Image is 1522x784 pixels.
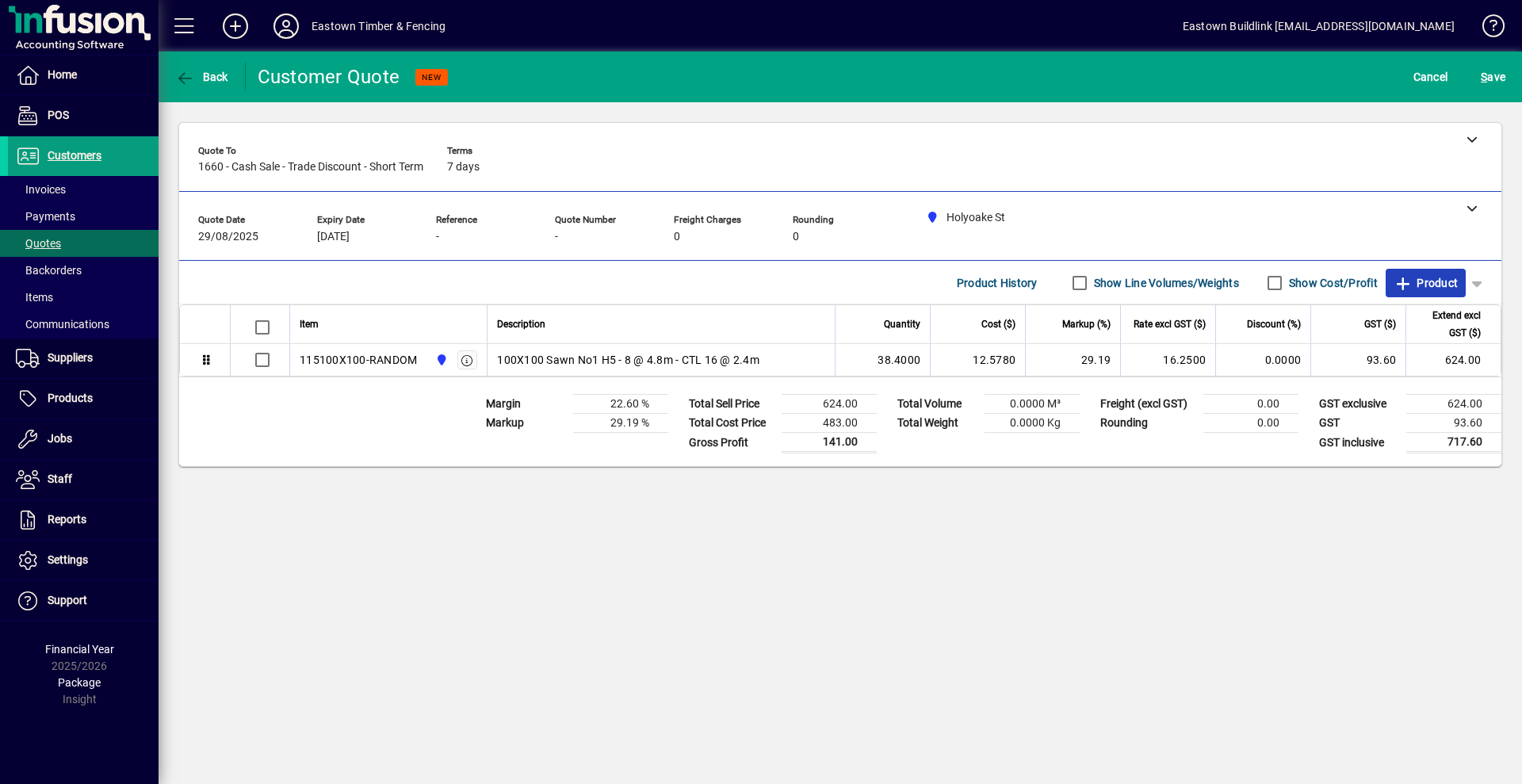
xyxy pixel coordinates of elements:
span: 1660 - Cash Sale - Trade Discount - Short Term [198,161,423,174]
span: Financial Year [45,643,114,656]
td: Freight (excl GST) [1092,395,1203,414]
td: 22.60 % [573,395,668,414]
td: 93.60 [1310,344,1405,376]
td: 12.5780 [930,344,1025,376]
span: Item [300,316,319,333]
button: Profile [261,12,312,40]
label: Show Cost/Profit [1286,275,1378,291]
span: Holyoake St [431,351,449,369]
td: 0.0000 Kg [985,414,1080,433]
app-page-header-button: Back [159,63,246,91]
td: 624.00 [1405,344,1501,376]
span: Products [48,392,93,404]
a: Suppliers [8,338,159,378]
span: Settings [48,553,88,566]
span: GST ($) [1364,316,1396,333]
label: Show Line Volumes/Weights [1091,275,1239,291]
a: Backorders [8,257,159,284]
a: Products [8,379,159,419]
span: Cost ($) [981,316,1015,333]
td: 717.60 [1406,433,1501,453]
td: 93.60 [1406,414,1501,433]
button: Save [1477,63,1509,91]
td: 483.00 [782,414,877,433]
span: 0 [674,231,680,243]
a: Settings [8,541,159,580]
span: 100X100 Sawn No1 H5 - 8 @ 4.8m - CTL 16 @ 2.4m [497,352,759,368]
a: Staff [8,460,159,499]
span: S [1481,71,1487,83]
td: 141.00 [782,433,877,453]
a: Quotes [8,230,159,257]
span: 38.4000 [878,352,920,368]
span: Extend excl GST ($) [1416,307,1481,342]
td: Total Volume [889,395,985,414]
button: Back [171,63,232,91]
td: GST [1311,414,1406,433]
span: ave [1481,64,1505,90]
div: Eastown Timber & Fencing [312,13,446,39]
td: Markup [478,414,573,433]
button: Product [1386,269,1466,297]
span: Cancel [1413,64,1448,90]
a: POS [8,96,159,136]
span: Description [497,316,545,333]
td: GST exclusive [1311,395,1406,414]
span: [DATE] [317,231,350,243]
td: Rounding [1092,414,1203,433]
td: 0.0000 M³ [985,395,1080,414]
td: Total Weight [889,414,985,433]
span: Backorders [16,264,82,277]
span: Product [1394,270,1458,296]
td: Total Cost Price [681,414,782,433]
span: - [555,231,558,243]
button: Product History [950,269,1044,297]
span: Rate excl GST ($) [1134,316,1206,333]
td: Total Sell Price [681,395,782,414]
a: Reports [8,500,159,540]
button: Cancel [1409,63,1452,91]
td: Margin [478,395,573,414]
td: 0.00 [1203,414,1298,433]
span: Staff [48,472,72,485]
a: Jobs [8,419,159,459]
span: Quantity [884,316,920,333]
td: 0.00 [1203,395,1298,414]
button: Add [210,12,261,40]
a: Home [8,55,159,95]
span: POS [48,109,69,121]
span: Home [48,68,77,81]
span: Discount (%) [1247,316,1301,333]
span: Communications [16,318,109,331]
a: Knowledge Base [1470,3,1502,55]
span: 29/08/2025 [198,231,258,243]
td: 29.19 % [573,414,668,433]
td: 624.00 [1406,395,1501,414]
td: Gross Profit [681,433,782,453]
a: Support [8,581,159,621]
span: Items [16,291,53,304]
div: Eastown Buildlink [EMAIL_ADDRESS][DOMAIN_NAME] [1183,13,1455,39]
div: 16.2500 [1130,352,1206,368]
td: 29.19 [1025,344,1120,376]
span: - [436,231,439,243]
span: Reports [48,513,86,526]
span: 0 [793,231,799,243]
span: Jobs [48,432,72,445]
td: 624.00 [782,395,877,414]
span: Quotes [16,237,61,250]
td: 0.0000 [1215,344,1310,376]
td: GST inclusive [1311,433,1406,453]
span: 7 days [447,161,480,174]
div: 115100X100-RANDOM [300,352,417,368]
span: Back [175,71,228,83]
span: Package [58,676,101,689]
a: Communications [8,311,159,338]
span: Invoices [16,183,66,196]
span: Support [48,594,87,606]
span: NEW [422,72,442,82]
span: Suppliers [48,351,93,364]
a: Invoices [8,176,159,203]
div: Customer Quote [258,64,400,90]
a: Items [8,284,159,311]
